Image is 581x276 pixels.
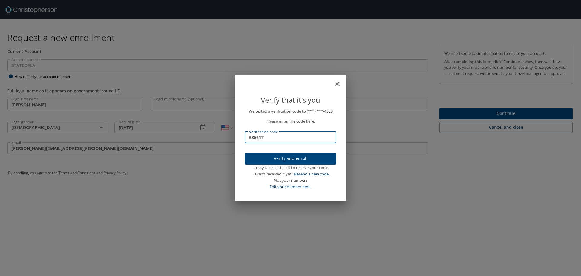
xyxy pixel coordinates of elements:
p: We texted a verification code to (***) ***- 4803 [245,108,336,115]
p: Please enter the code here: [245,118,336,125]
a: Edit your number here. [270,184,311,189]
div: Not your number? [245,177,336,184]
span: Verify and enroll [250,155,331,162]
button: close [337,77,344,85]
a: Resend a new code. [294,171,330,177]
p: Verify that it's you [245,94,336,106]
button: Verify and enroll [245,153,336,165]
div: Haven’t received it yet? [245,171,336,177]
div: It may take a little bit to receive your code. [245,165,336,171]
